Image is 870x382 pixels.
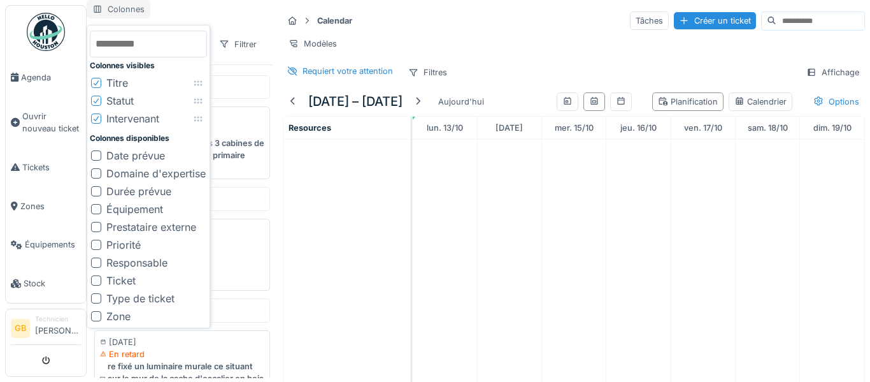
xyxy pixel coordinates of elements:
div: [DATE] [100,336,264,348]
span: Stock [24,277,81,290]
a: 19 octobre 2025 [810,119,855,136]
div: Titre [106,75,128,91]
div: Intervenant [106,111,159,126]
li: Titre [90,74,207,92]
a: 15 octobre 2025 [552,119,597,136]
span: Agenda [21,71,81,84]
h5: [DATE] – [DATE] [308,94,403,109]
span: Tickets [22,161,81,173]
img: Badge_color-CXgf-gQk.svg [27,13,65,51]
div: Statut [106,93,134,108]
div: En retard [100,348,264,360]
li: Intervenant [90,110,207,128]
div: Type de ticket [106,291,175,306]
div: Aujourd'hui [433,93,489,110]
div: Requiert votre attention [303,65,393,77]
div: Modèles [283,34,343,53]
span: Resources [289,123,331,133]
div: Affichage [801,63,865,82]
div: Filtres [403,63,453,82]
li: GB [11,319,30,338]
div: Durée prévue [106,184,171,199]
div: Priorité [106,237,141,253]
div: Zone [106,309,131,324]
strong: Calendar [312,15,357,27]
div: Équipement [106,202,163,217]
span: Équipements [25,239,81,251]
div: Date prévue [106,148,165,163]
div: Prestataire externe [106,219,196,235]
li: Statut [90,92,207,110]
div: Planification [658,96,718,108]
span: Ouvrir nouveau ticket [22,110,81,135]
a: 13 octobre 2025 [424,119,466,136]
div: Domaine d'expertise [106,166,206,181]
div: Tâches [630,11,669,30]
div: Calendrier [734,96,787,108]
div: Créer un ticket [674,12,756,29]
div: Colonnes visibles [90,60,207,71]
div: Ticket [106,273,136,288]
div: Technicien [35,314,81,324]
a: 17 octobre 2025 [681,119,725,136]
li: [PERSON_NAME] [35,314,81,342]
div: Responsable [106,255,168,270]
span: Zones [20,200,81,212]
div: Options [808,92,865,111]
a: 14 octobre 2025 [492,119,526,136]
a: 16 octobre 2025 [617,119,660,136]
div: Filtrer [213,35,262,54]
div: Colonnes disponibles [90,133,207,144]
a: 18 octobre 2025 [745,119,791,136]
